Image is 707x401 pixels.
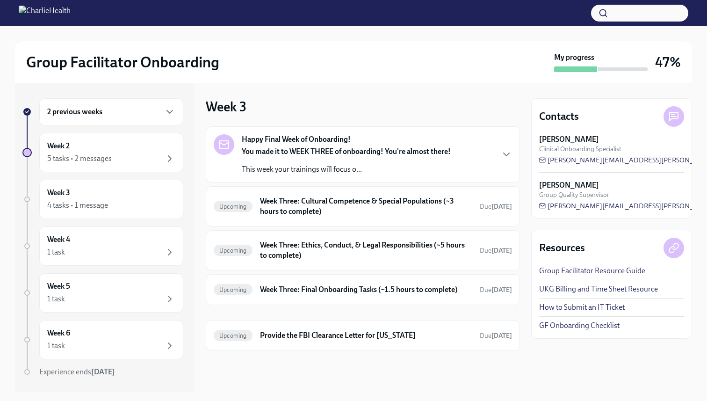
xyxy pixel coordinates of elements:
[47,153,112,164] div: 5 tasks • 2 messages
[22,133,183,172] a: Week 25 tasks • 2 messages
[539,284,658,294] a: UKG Billing and Time Sheet Resource
[47,294,65,304] div: 1 task
[22,320,183,359] a: Week 61 task
[242,164,451,175] p: This week your trainings will focus o...
[214,328,512,343] a: UpcomingProvide the FBI Clearance Letter for [US_STATE]Due[DATE]
[214,282,512,297] a: UpcomingWeek Three: Final Onboarding Tasks (~1.5 hours to complete)Due[DATE]
[539,241,585,255] h4: Resources
[214,286,252,293] span: Upcoming
[47,141,70,151] h6: Week 2
[47,107,102,117] h6: 2 previous weeks
[260,240,472,261] h6: Week Three: Ethics, Conduct, & Legal Responsibilities (~5 hours to complete)
[480,331,512,340] span: October 21st, 2025 10:00
[539,302,625,313] a: How to Submit an IT Ticket
[47,341,65,351] div: 1 task
[260,196,472,217] h6: Week Three: Cultural Competence & Special Populations (~3 hours to complete)
[47,281,70,292] h6: Week 5
[491,332,512,340] strong: [DATE]
[480,203,512,211] span: Due
[480,202,512,211] span: October 6th, 2025 10:00
[480,285,512,294] span: October 4th, 2025 10:00
[539,190,609,199] span: Group Quality Supervisor
[491,286,512,294] strong: [DATE]
[47,200,108,211] div: 4 tasks • 1 message
[554,52,594,63] strong: My progress
[242,147,451,156] strong: You made it to WEEK THREE of onboarding! You're almost there!
[47,234,70,245] h6: Week 4
[539,134,599,145] strong: [PERSON_NAME]
[214,203,252,210] span: Upcoming
[22,226,183,266] a: Week 41 task
[206,98,246,115] h3: Week 3
[655,54,681,71] h3: 47%
[480,247,512,255] span: Due
[26,53,219,72] h2: Group Facilitator Onboarding
[260,330,472,341] h6: Provide the FBI Clearance Letter for [US_STATE]
[214,247,252,254] span: Upcoming
[539,109,579,124] h4: Contacts
[22,273,183,313] a: Week 51 task
[480,246,512,255] span: October 6th, 2025 10:00
[539,145,621,153] span: Clinical Onboarding Specialist
[47,247,65,257] div: 1 task
[214,238,512,262] a: UpcomingWeek Three: Ethics, Conduct, & Legal Responsibilities (~5 hours to complete)Due[DATE]
[39,367,115,376] span: Experience ends
[539,321,620,331] a: GF Onboarding Checklist
[539,180,599,190] strong: [PERSON_NAME]
[19,6,71,21] img: CharlieHealth
[539,266,645,276] a: Group Facilitator Resource Guide
[39,98,183,125] div: 2 previous weeks
[480,286,512,294] span: Due
[480,332,512,340] span: Due
[242,134,351,145] strong: Happy Final Week of Onboarding!
[47,328,70,338] h6: Week 6
[91,367,115,376] strong: [DATE]
[22,180,183,219] a: Week 34 tasks • 1 message
[47,188,70,198] h6: Week 3
[214,332,252,339] span: Upcoming
[491,203,512,211] strong: [DATE]
[491,247,512,255] strong: [DATE]
[214,194,512,219] a: UpcomingWeek Three: Cultural Competence & Special Populations (~3 hours to complete)Due[DATE]
[260,284,472,295] h6: Week Three: Final Onboarding Tasks (~1.5 hours to complete)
